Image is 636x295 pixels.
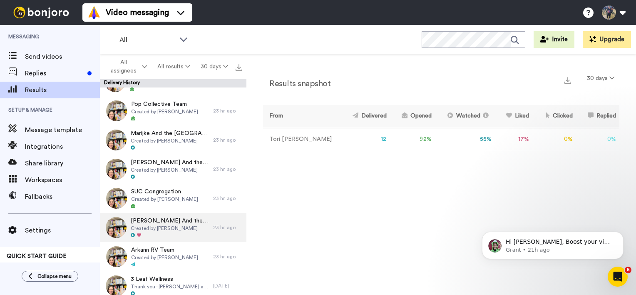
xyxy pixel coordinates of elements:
button: Send a message… [142,228,156,241]
td: 92 % [390,128,435,151]
p: Active over [DATE] [40,10,91,19]
img: Profile image for Amy [24,5,37,18]
button: Export a summary of each team member’s results that match this filter now. [562,74,574,86]
button: Collapse menu [22,271,78,282]
button: Upgrade [583,31,631,48]
span: Thank you - [PERSON_NAME] and Tummies [131,283,209,290]
button: Start recording [53,231,60,238]
a: [PERSON_NAME] And the Find TeamCreated by [PERSON_NAME]23 hr. ago [100,155,246,184]
td: 0 % [532,128,576,151]
div: 23 hr. ago [213,107,242,114]
span: Video messaging [106,7,169,18]
span: Message template [25,125,100,135]
button: All results [152,59,196,74]
span: Created by [PERSON_NAME] [131,167,209,173]
div: 23 hr. ago [213,253,242,260]
span: Created by [PERSON_NAME] [131,254,198,261]
div: Close [146,3,161,18]
img: 5a9744de-0877-4460-846e-94f9920f3575-thumb.jpg [106,246,127,267]
th: Replied [576,105,619,128]
div: 23 hr. ago [213,195,242,202]
a: SUC CongregationCreated by [PERSON_NAME]23 hr. ago [100,184,246,213]
th: From [263,105,340,128]
span: Send videos [25,52,100,62]
span: All assignees [107,58,140,75]
span: QUICK START GUIDE [7,253,67,259]
h2: Results snapshot [263,79,330,88]
img: 5a9744de-0877-4460-846e-94f9920f3575-thumb.jpg [106,217,127,238]
iframe: Intercom live chat [608,267,628,287]
b: [PERSON_NAME] could introduce a new feature or function that would help your business, what would... [13,116,129,147]
span: 6 [625,267,631,273]
span: Created by [PERSON_NAME] [131,137,209,144]
a: Marijke And the [GEOGRAPHIC_DATA]Created by [PERSON_NAME]23 hr. ago [100,125,246,155]
div: [PERSON_NAME] • 21h ago [13,155,82,160]
span: Results [25,85,100,95]
a: [PERSON_NAME] And the Emco Team,Created by [PERSON_NAME]23 hr. ago [100,213,246,242]
iframe: Intercom notifications message [470,214,636,272]
div: So we can help you faster, please tell us which product you need help with! [25,59,151,75]
textarea: Message… [7,214,159,228]
div: 23 hr. ago [213,224,242,231]
div: 23 hr. ago [213,166,242,172]
span: Workspaces [25,175,100,185]
span: Fallbacks [25,192,100,202]
span: Pop Collective Team [131,100,198,108]
td: 17 % [495,128,532,151]
span: 3 Leaf Wellness [131,275,209,283]
td: 12 [340,128,390,151]
span: Integrations [25,142,100,152]
button: Export all results that match these filters now. [233,60,245,73]
button: Gif picker [26,231,33,238]
span: Arkann RV Team [131,246,198,254]
th: Watched [435,105,495,128]
img: 5a9744de-0877-4460-846e-94f9920f3575-thumb.jpg [106,100,127,121]
td: Tori [PERSON_NAME] [263,128,340,151]
button: Home [130,3,146,19]
th: Liked [495,105,532,128]
img: 5a9744de-0877-4460-846e-94f9920f3575-thumb.jpg [106,159,127,180]
div: I’d love to ask you a quick question: I [13,107,130,148]
span: [PERSON_NAME] And the Emco Team, [131,217,209,225]
img: export.svg [236,64,242,71]
span: Share library [25,158,100,168]
th: Opened [390,105,435,128]
th: Delivered [340,105,390,128]
span: [PERSON_NAME] And the Find Team [131,158,209,167]
img: vm-color.svg [87,6,101,19]
button: Upload attachment [40,231,46,238]
button: 30 days [582,71,619,86]
img: 5a9744de-0877-4460-846e-94f9920f3575-thumb.jpg [106,130,127,150]
button: Invite [534,31,574,48]
span: Created by [PERSON_NAME] [131,225,209,232]
button: 30 days [195,59,233,74]
div: 23 hr. ago [213,137,242,143]
span: Replies [25,68,84,78]
div: Hi [PERSON_NAME], [13,95,130,103]
span: Marijke And the [GEOGRAPHIC_DATA] [131,129,209,137]
button: Emoji picker [13,231,20,238]
img: 5a9744de-0877-4460-846e-94f9920f3575-thumb.jpg [106,188,127,209]
img: bj-logo-header-white.svg [10,7,72,18]
div: Delivery History [100,79,246,87]
a: Arkann RV TeamCreated by [PERSON_NAME]23 hr. ago [100,242,246,271]
td: 0 % [576,128,619,151]
button: go back [5,3,21,19]
a: Pop Collective TeamCreated by [PERSON_NAME]23 hr. ago [100,96,246,125]
span: All [119,35,175,45]
span: Created by [PERSON_NAME] [131,108,198,115]
span: Created by [PERSON_NAME] [131,196,198,202]
button: All assignees [102,55,152,78]
h1: [PERSON_NAME] [40,4,94,10]
th: Clicked [532,105,576,128]
div: Hi [PERSON_NAME],I’d love to ask you a quick question: I[PERSON_NAME] could introduce a new featu... [7,90,137,153]
img: export.svg [564,77,571,84]
td: 55 % [435,128,495,151]
div: [DATE] [213,282,242,289]
span: Collapse menu [37,273,72,280]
